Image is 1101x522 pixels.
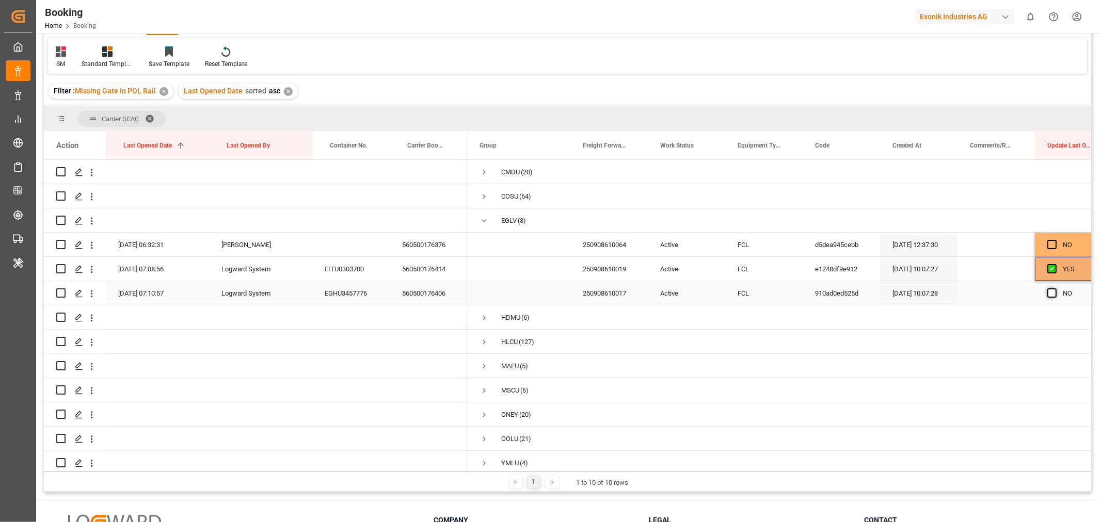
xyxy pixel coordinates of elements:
[44,451,467,475] div: Press SPACE to select this row.
[159,87,168,96] div: ✕
[149,59,189,69] div: Save Template
[501,354,519,378] div: MAEU
[44,281,467,305] div: Press SPACE to select this row.
[803,257,880,281] div: e1248df9e912
[56,141,78,150] div: Action
[227,142,270,149] span: Last Opened By
[892,142,921,149] span: Created At
[916,9,1015,24] div: Evonik Industries AG
[184,87,243,95] span: Last Opened Date
[44,378,467,402] div: Press SPACE to select this row.
[501,306,520,330] div: HDMU
[501,160,520,184] div: CMDU
[1063,282,1100,305] div: NO
[284,87,293,96] div: ✕
[803,281,880,305] div: 910ad0ed525d
[519,185,531,208] span: (64)
[269,87,280,95] span: asc
[106,281,209,305] div: [DATE] 07:10:57
[880,257,958,281] div: [DATE] 10:07:27
[501,330,518,354] div: HLCU
[407,142,445,149] span: Carrier Booking No.
[56,59,66,69] div: SM
[44,257,467,281] div: Press SPACE to select this row.
[390,281,467,305] div: 560500176406
[106,257,209,281] div: [DATE] 07:08:56
[44,354,467,378] div: Press SPACE to select this row.
[209,257,312,281] div: Logward System
[815,142,829,149] span: Code
[803,233,880,256] div: d5dea945cebb
[209,233,312,256] div: [PERSON_NAME]
[45,5,96,20] div: Booking
[501,427,518,451] div: OOLU
[106,233,209,256] div: [DATE] 06:32:31
[390,257,467,281] div: 560500176414
[1063,257,1100,281] div: YES
[583,142,626,149] span: Freight Forwarder's Reference No.
[44,160,467,184] div: Press SPACE to select this row.
[44,305,467,330] div: Press SPACE to select this row.
[648,257,725,281] div: Active
[501,451,519,475] div: YMLU
[82,59,133,69] div: Standard Templates
[1042,5,1065,28] button: Help Center
[521,160,533,184] span: (20)
[75,87,156,95] span: Missing Gate In POL Rail
[880,281,958,305] div: [DATE] 10:07:28
[44,330,467,354] div: Press SPACE to select this row.
[102,115,139,123] span: Carrier SCAC
[660,142,694,149] span: Work Status
[577,478,629,488] div: 1 to 10 of 10 rows
[54,87,75,95] span: Filter :
[1047,142,1091,149] span: Update Last Opened By
[245,87,266,95] span: sorted
[501,209,517,233] div: EGLV
[648,233,725,256] div: Active
[390,233,467,256] div: 560500176376
[570,257,648,281] div: 250908610019
[738,142,781,149] span: Equipment Type
[44,427,467,451] div: Press SPACE to select this row.
[209,281,312,305] div: Logward System
[480,142,497,149] span: Group
[520,379,529,402] span: (6)
[501,185,518,208] div: COSU
[970,142,1013,149] span: Comments/Remarks
[44,208,467,233] div: Press SPACE to select this row.
[520,451,528,475] span: (4)
[725,281,803,305] div: FCL
[520,354,528,378] span: (5)
[916,7,1019,26] button: Evonik Industries AG
[570,281,648,305] div: 250908610017
[44,233,467,257] div: Press SPACE to select this row.
[1019,5,1042,28] button: show 0 new notifications
[1063,233,1100,257] div: NO
[312,257,390,281] div: EITU0303700
[45,22,62,29] a: Home
[519,427,531,451] span: (21)
[123,142,172,149] span: Last Opened Date
[501,403,518,427] div: ONEY
[725,257,803,281] div: FCL
[570,233,648,256] div: 250908610064
[519,403,531,427] span: (20)
[330,142,368,149] span: Container No.
[725,233,803,256] div: FCL
[521,306,530,330] span: (6)
[880,233,958,256] div: [DATE] 12:37:30
[44,184,467,208] div: Press SPACE to select this row.
[205,59,247,69] div: Reset Template
[648,281,725,305] div: Active
[501,379,519,402] div: MSCU
[518,209,526,233] span: (3)
[528,476,540,488] div: 1
[519,330,534,354] span: (127)
[44,402,467,427] div: Press SPACE to select this row.
[312,281,390,305] div: EGHU3457776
